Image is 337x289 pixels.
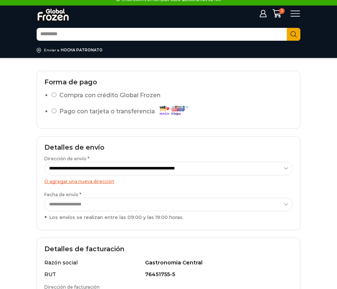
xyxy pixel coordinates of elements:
[44,191,293,221] label: Fecha de envío *
[44,78,293,87] h2: Forma de pago
[44,259,144,266] div: Razón social
[287,28,300,41] button: Search button
[145,259,289,266] div: Gastronomia Central
[279,8,285,14] span: 3
[44,214,293,221] div: Los envíos se realizan entre las 09:00 y las 19:00 horas.
[44,144,293,152] h2: Detalles de envío
[44,245,293,253] h2: Detalles de facturación
[157,104,190,117] img: Pago con tarjeta o transferencia
[44,162,293,175] select: Dirección de envío *
[44,198,293,211] select: Fecha de envío * Los envíos se realizan entre las 09:00 y las 19:00 horas.
[44,179,114,184] a: O agregar una nueva dirección
[59,90,160,101] label: Compra con crédito Global Frozen
[59,105,192,118] label: Pago con tarjeta o transferencia
[273,9,285,18] a: 3
[44,156,293,175] label: Dirección de envío *
[44,271,144,278] div: RUT
[145,271,289,278] div: 76451755-5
